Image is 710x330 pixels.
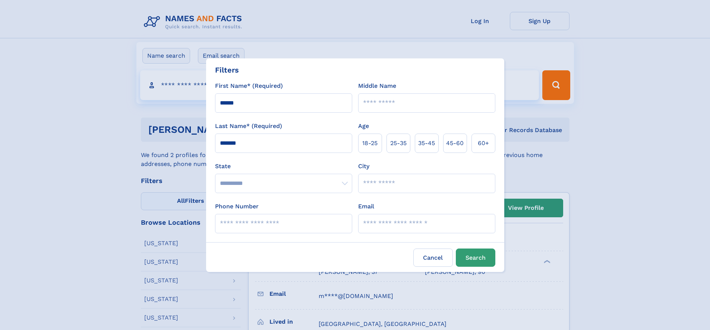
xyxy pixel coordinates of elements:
label: Age [358,122,369,131]
span: 18‑25 [362,139,378,148]
span: 25‑35 [390,139,407,148]
label: Middle Name [358,81,396,90]
label: First Name* (Required) [215,81,283,90]
label: Cancel [413,249,453,267]
button: Search [456,249,495,267]
label: Last Name* (Required) [215,122,282,131]
label: City [358,162,369,171]
span: 35‑45 [418,139,435,148]
label: Phone Number [215,202,259,211]
span: 45‑60 [446,139,464,148]
label: Email [358,202,374,211]
div: Filters [215,64,239,76]
label: State [215,162,352,171]
span: 60+ [478,139,489,148]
